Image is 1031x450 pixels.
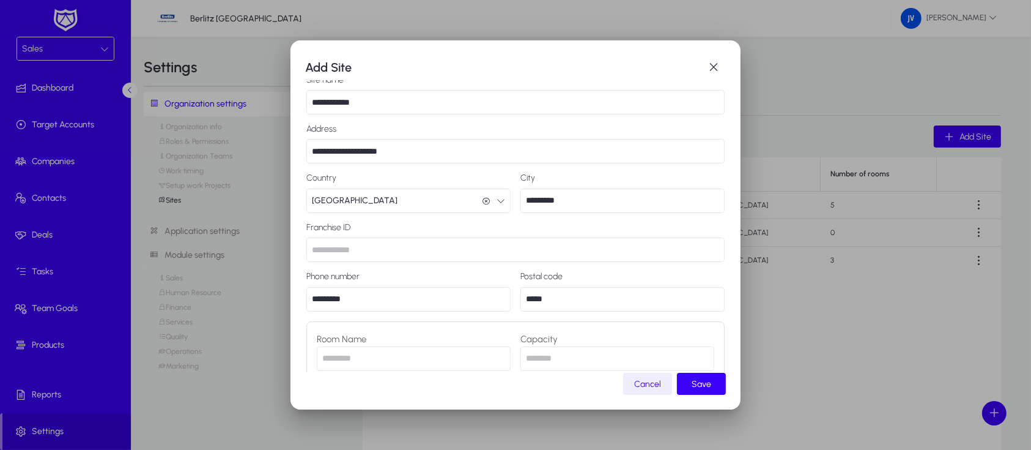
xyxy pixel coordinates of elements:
[520,272,725,282] label: Postal code
[317,334,366,345] label: Room Name
[306,223,725,233] label: Franchise ID
[520,334,558,345] label: Capacity
[305,58,701,77] h1: Add Site
[306,124,725,134] label: Address
[520,173,725,183] label: City
[312,189,397,213] span: [GEOGRAPHIC_DATA]
[677,373,726,395] button: Save
[306,272,511,282] label: Phone number
[623,373,672,395] button: Cancel
[634,379,661,389] span: Cancel
[306,75,725,85] label: Site name
[692,379,711,389] span: Save
[306,173,511,183] label: Country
